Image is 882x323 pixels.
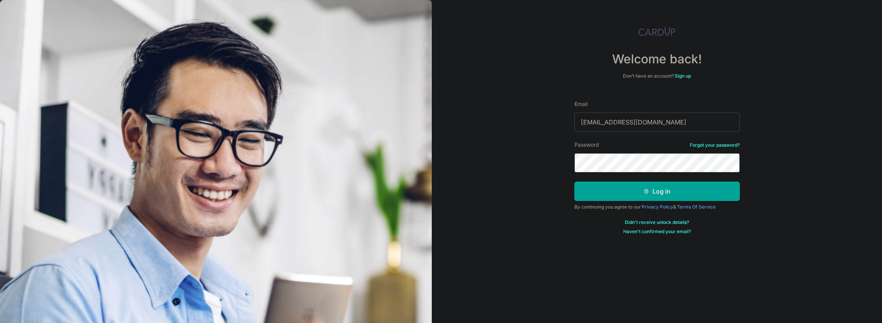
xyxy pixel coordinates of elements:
[677,204,716,210] a: Terms Of Service
[642,204,673,210] a: Privacy Policy
[574,204,740,210] div: By continuing you agree to our &
[574,113,740,132] input: Enter your Email
[675,73,691,79] a: Sign up
[574,73,740,79] div: Don’t have an account?
[574,51,740,67] h4: Welcome back!
[574,182,740,201] button: Log in
[690,142,740,148] a: Forgot your password?
[625,219,689,225] a: Didn't receive unlock details?
[574,141,599,149] label: Password
[638,27,676,36] img: CardUp Logo
[623,229,691,235] a: Haven't confirmed your email?
[574,100,587,108] label: Email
